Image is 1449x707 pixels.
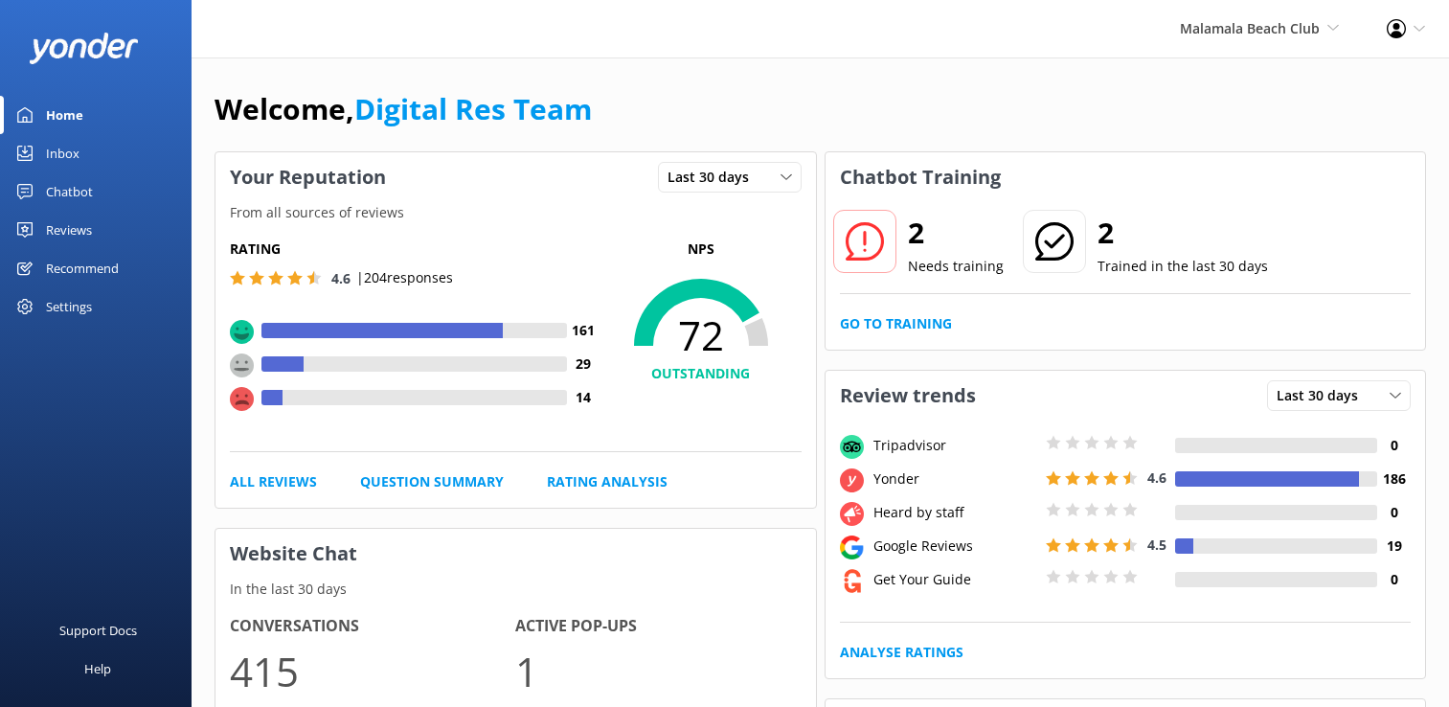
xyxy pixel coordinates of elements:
h1: Welcome, [215,86,592,132]
h4: Conversations [230,614,515,639]
span: 4.6 [331,269,351,287]
h3: Chatbot Training [826,152,1015,202]
div: Reviews [46,211,92,249]
p: In the last 30 days [215,579,816,600]
h3: Review trends [826,371,990,421]
h4: 19 [1377,536,1411,557]
h2: 2 [1098,210,1268,256]
div: Settings [46,287,92,326]
a: Analyse Ratings [840,642,963,663]
h4: 14 [567,387,600,408]
div: Yonder [869,468,1041,490]
span: 4.6 [1147,468,1166,487]
a: Question Summary [360,471,504,492]
h5: Rating [230,239,600,260]
h4: Active Pop-ups [515,614,801,639]
h3: Your Reputation [215,152,400,202]
div: Home [46,96,83,134]
h4: 0 [1377,502,1411,523]
span: 4.5 [1147,536,1166,554]
span: 72 [600,311,802,359]
div: Google Reviews [869,536,1041,557]
p: 415 [230,639,515,703]
p: 1 [515,639,801,703]
div: Tripadvisor [869,435,1041,456]
p: Needs training [908,256,1004,277]
span: Malamala Beach Club [1180,19,1320,37]
div: Heard by staff [869,502,1041,523]
p: From all sources of reviews [215,202,816,223]
div: Recommend [46,249,119,287]
h4: 0 [1377,435,1411,456]
a: Go to Training [840,313,952,334]
span: Last 30 days [668,167,760,188]
div: Support Docs [59,611,137,650]
h2: 2 [908,210,1004,256]
img: yonder-white-logo.png [29,33,139,64]
h3: Website Chat [215,529,816,579]
h4: 161 [567,320,600,341]
div: Chatbot [46,172,93,211]
a: Digital Res Team [354,89,592,128]
h4: 0 [1377,569,1411,590]
p: Trained in the last 30 days [1098,256,1268,277]
h4: OUTSTANDING [600,363,802,384]
div: Get Your Guide [869,569,1041,590]
div: Inbox [46,134,79,172]
a: All Reviews [230,471,317,492]
a: Rating Analysis [547,471,668,492]
h4: 186 [1377,468,1411,490]
p: | 204 responses [356,267,453,288]
span: Last 30 days [1277,385,1370,406]
div: Help [84,650,111,688]
h4: 29 [567,353,600,375]
p: NPS [600,239,802,260]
